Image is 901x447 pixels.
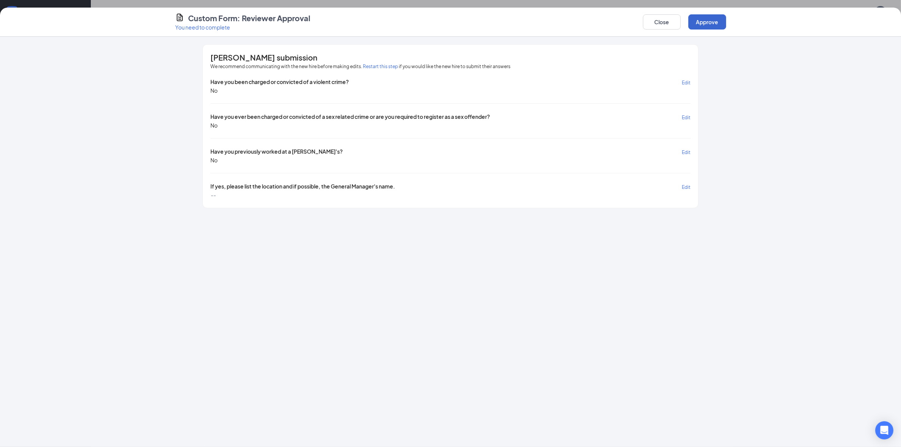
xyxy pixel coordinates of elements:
button: Edit [682,78,691,87]
button: Restart this step [363,63,398,70]
button: Close [643,14,681,30]
svg: CustomFormIcon [175,13,184,22]
span: Have you ever been charged or convicted of a sex related crime or are you required to register as... [210,113,490,121]
p: You need to complete [175,23,310,31]
button: Edit [682,182,691,191]
span: No [210,156,218,164]
span: No [210,87,218,94]
div: Open Intercom Messenger [875,421,893,439]
button: Approve [688,14,726,30]
span: Have you been charged or convicted of a violent crime? [210,78,349,87]
button: Edit [682,148,691,156]
span: Edit [682,80,691,86]
span: [PERSON_NAME] submission [210,54,317,61]
span: Edit [682,184,691,190]
h4: Custom Form: Reviewer Approval [188,13,310,23]
span: Edit [682,115,691,120]
span: We recommend communicating with the new hire before making edits. if you would like the new hire ... [210,63,510,70]
span: Edit [682,150,691,155]
button: Edit [682,113,691,121]
span: If yes, please list the location and if possible, the General Manager's name. [210,182,395,191]
span: No [210,121,218,129]
span: Have you previously worked at a [PERSON_NAME]'s? [210,148,343,156]
span: -- [210,191,216,199]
